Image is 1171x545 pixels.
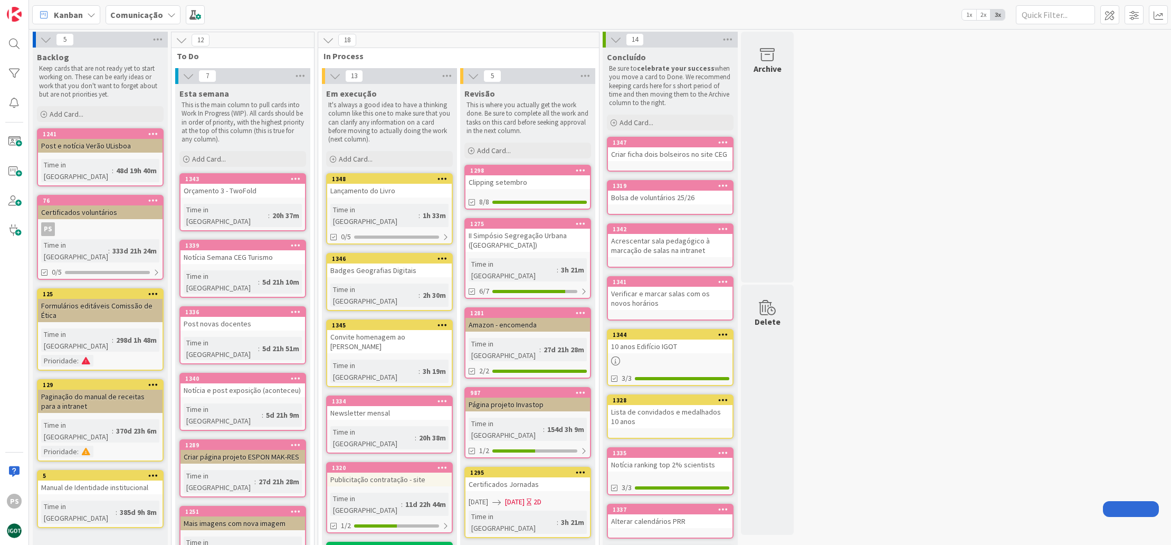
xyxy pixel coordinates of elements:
[976,10,991,20] span: 2x
[608,224,732,234] div: 1342
[38,196,163,205] div: 76
[403,499,449,510] div: 11d 22h 44m
[54,8,83,21] span: Kanban
[469,496,488,508] span: [DATE]
[1016,5,1095,24] input: Quick Filter...
[479,365,489,377] span: 2/2
[613,506,732,513] div: 1337
[180,440,305,450] div: 1289
[38,289,163,322] div: 125Formulários editáveis Comissão de Ética
[483,70,501,82] span: 5
[184,270,258,294] div: Time in [GEOGRAPHIC_DATA]
[465,229,590,252] div: II Simpósio Segregação Urbana ([GEOGRAPHIC_DATA])
[39,64,161,99] p: Keep cards that are not ready yet to start working on. These can be early ideas or work that you ...
[341,520,351,531] span: 1/2
[539,344,541,355] span: :
[637,64,715,73] strong: celebrate your success
[327,321,452,330] div: 1345
[608,181,732,191] div: 1319
[469,338,539,361] div: Time in [GEOGRAPHIC_DATA]
[613,225,732,233] div: 1342
[38,380,163,390] div: 129
[179,88,229,99] span: Esta semana
[465,468,590,477] div: 1295
[113,165,159,176] div: 48d 19h 40m
[608,181,732,204] div: 1319Bolsa de voluntários 25/26
[608,330,732,340] div: 1344
[327,463,452,473] div: 1320
[608,396,732,405] div: 1328
[465,219,590,252] div: 1275II Simpósio Segregação Urbana ([GEOGRAPHIC_DATA])
[609,64,731,107] p: Be sure to when you move a card to Done. We recommend keeping cards here for s short period of ti...
[185,375,305,382] div: 1340
[608,277,732,287] div: 1341
[185,508,305,515] div: 1251
[505,496,525,508] span: [DATE]
[38,390,163,413] div: Paginação do manual de receitas para a intranet
[338,34,356,46] span: 18
[180,174,305,198] div: 1343Orçamento 3 - TwoFold
[184,337,258,360] div: Time in [GEOGRAPHIC_DATA]
[263,409,302,421] div: 5d 21h 9m
[184,204,268,227] div: Time in [GEOGRAPHIC_DATA]
[77,446,79,457] span: :
[626,33,644,46] span: 14
[116,506,117,518] span: :
[401,499,403,510] span: :
[557,264,558,276] span: :
[755,315,780,328] div: Delete
[534,496,541,508] div: 2D
[326,88,377,99] span: Em execução
[465,468,590,491] div: 1295Certificados Jornadas
[180,383,305,397] div: Notícia e post exposição (aconteceu)
[260,343,302,354] div: 5d 21h 51m
[330,284,418,307] div: Time in [GEOGRAPHIC_DATA]
[467,101,589,135] p: This is where you actually get the work done. Be sure to complete all the work and tasks on this ...
[7,7,22,22] img: Visit kanbanzone.com
[420,365,449,377] div: 3h 19m
[608,191,732,204] div: Bolsa de voluntários 25/26
[608,277,732,310] div: 1341Verificar e marcar salas com os novos horários
[332,175,452,183] div: 1348
[469,418,543,441] div: Time in [GEOGRAPHIC_DATA]
[608,448,732,472] div: 1335Notícia ranking top 2% scientists
[479,196,489,208] span: 8/8
[41,222,55,236] div: PS
[327,330,452,353] div: Convite homenagem ao [PERSON_NAME]
[465,318,590,332] div: Amazon - encomenda
[117,506,159,518] div: 385d 9h 8m
[38,380,163,413] div: 129Paginação do manual de receitas para a intranet
[41,328,112,352] div: Time in [GEOGRAPHIC_DATA]
[177,51,301,61] span: To Do
[607,52,646,62] span: Concluído
[180,307,305,317] div: 1336
[38,129,163,153] div: 1241Post e notícia Verão ULisboa
[332,398,452,405] div: 1334
[41,239,108,262] div: Time in [GEOGRAPHIC_DATA]
[608,330,732,353] div: 134410 anos Edifício IGOT
[558,516,587,528] div: 3h 21m
[185,242,305,249] div: 1339
[470,220,590,228] div: 1275
[192,34,210,46] span: 12
[608,138,732,147] div: 1347
[327,397,452,406] div: 1334
[327,174,452,184] div: 1348
[465,308,590,332] div: 1281Amazon - encomenda
[38,139,163,153] div: Post e notícia Verão ULisboa
[50,109,83,119] span: Add Card...
[613,139,732,146] div: 1347
[469,511,557,534] div: Time in [GEOGRAPHIC_DATA]
[608,514,732,528] div: Alterar calendários PRR
[77,355,79,367] span: :
[258,343,260,354] span: :
[341,231,351,242] span: 0/5
[182,101,304,144] p: This is the main column to pull cards into Work In Progress (WIP). All cards should be in order o...
[43,197,163,204] div: 76
[608,405,732,428] div: Lista de convidados e medalhados 10 anos
[418,365,420,377] span: :
[465,166,590,175] div: 1298
[41,355,77,367] div: Prioridade
[991,10,1005,20] span: 3x
[180,440,305,464] div: 1289Criar página projeto ESPON MAK-RES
